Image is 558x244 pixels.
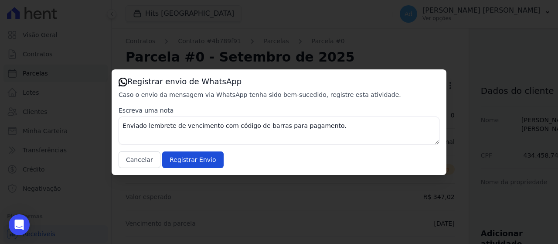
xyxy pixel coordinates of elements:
[119,117,439,144] textarea: Enviado lembrete de vencimento com código de barras para pagamento.
[119,151,160,168] button: Cancelar
[119,76,439,87] h3: Registrar envio de WhatsApp
[119,90,439,99] p: Caso o envio da mensagem via WhatsApp tenha sido bem-sucedido, registre esta atividade.
[119,106,439,115] label: Escreva uma nota
[9,214,30,235] div: Open Intercom Messenger
[162,151,223,168] input: Registrar Envio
